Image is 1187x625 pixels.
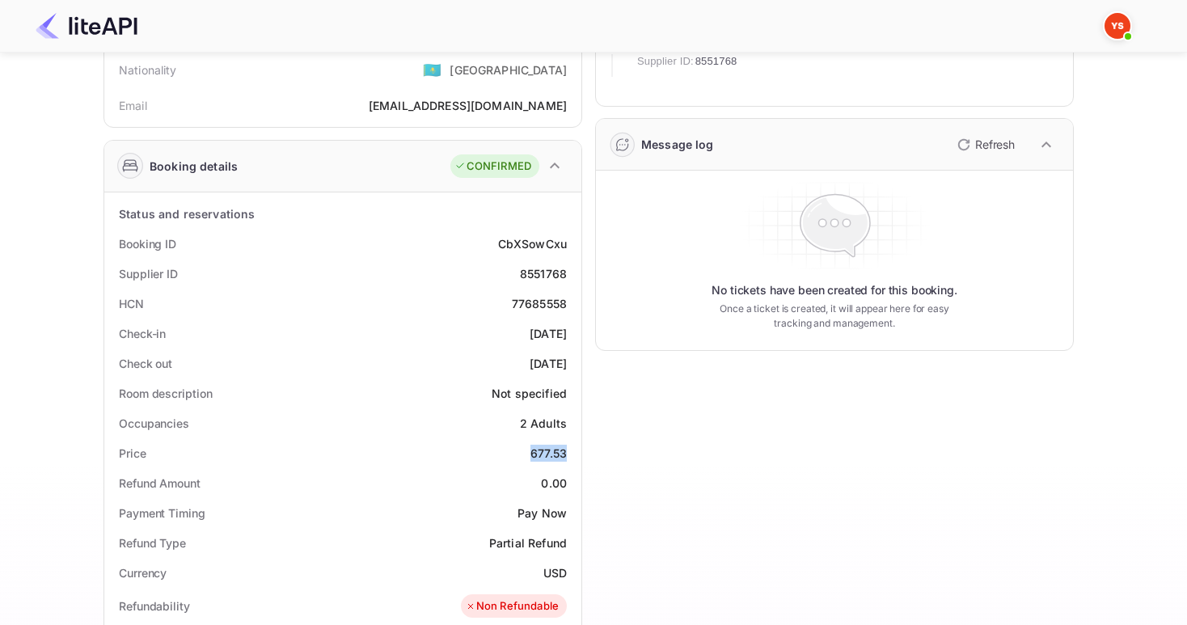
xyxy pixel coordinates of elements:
[996,30,1060,77] div: [DATE] 00:03
[541,475,567,492] div: 0.00
[119,445,146,462] div: Price
[948,132,1021,158] button: Refresh
[119,205,255,222] div: Status and reservations
[492,385,567,402] div: Not specified
[119,415,189,432] div: Occupancies
[36,13,137,39] img: LiteAPI Logo
[489,534,567,551] div: Partial Refund
[530,445,567,462] div: 677.53
[707,302,962,331] p: Once a ticket is created, it will appear here for easy tracking and management.
[450,61,567,78] div: [GEOGRAPHIC_DATA]
[119,325,166,342] div: Check-in
[119,355,172,372] div: Check out
[637,53,694,70] span: Supplier ID:
[423,55,441,84] span: United States
[454,158,531,175] div: CONFIRMED
[530,355,567,372] div: [DATE]
[543,564,567,581] div: USD
[641,136,714,153] div: Message log
[119,295,144,312] div: HCN
[119,385,212,402] div: Room description
[530,325,567,342] div: [DATE]
[1105,13,1130,39] img: Yandex Support
[465,598,559,614] div: Non Refundable
[119,475,201,492] div: Refund Amount
[119,265,178,282] div: Supplier ID
[712,282,957,298] p: No tickets have been created for this booking.
[512,295,567,312] div: 77685558
[119,97,147,114] div: Email
[520,415,567,432] div: 2 Adults
[150,158,238,175] div: Booking details
[498,235,567,252] div: CbXSowCxu
[119,61,177,78] div: Nationality
[369,97,567,114] div: [EMAIL_ADDRESS][DOMAIN_NAME]
[119,505,205,522] div: Payment Timing
[517,505,567,522] div: Pay Now
[119,564,167,581] div: Currency
[520,265,567,282] div: 8551768
[975,136,1015,153] p: Refresh
[119,598,190,614] div: Refundability
[119,235,176,252] div: Booking ID
[695,53,737,70] span: 8551768
[119,534,186,551] div: Refund Type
